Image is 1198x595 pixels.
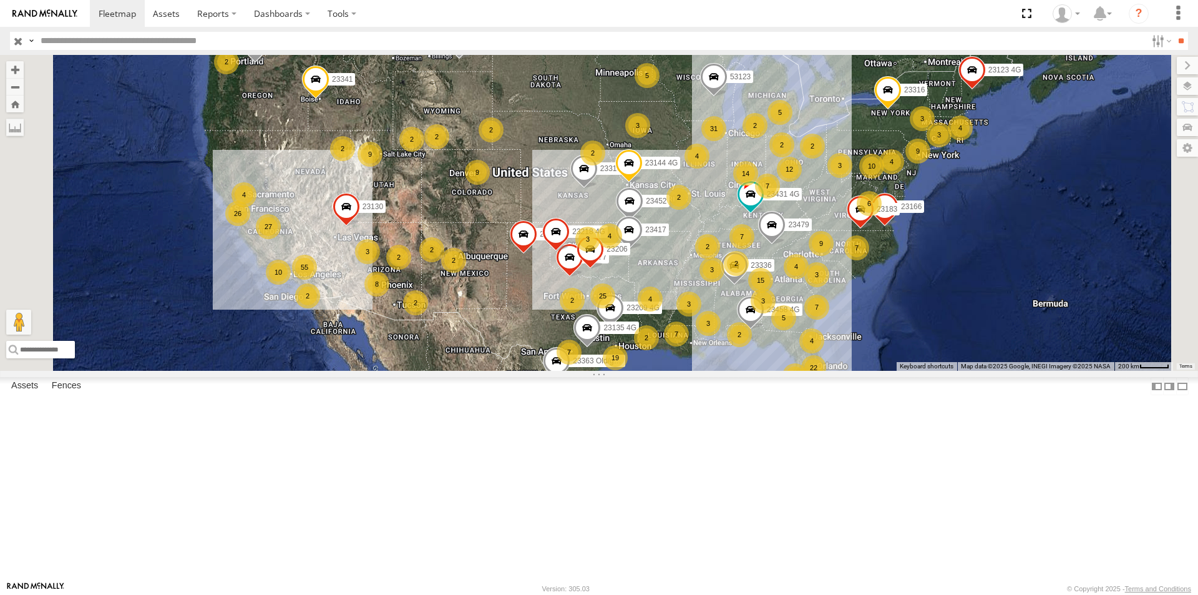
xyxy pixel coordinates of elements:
div: 2 [403,290,428,315]
span: 23209 4G [626,303,660,312]
div: 8 [364,272,389,297]
div: 2 [560,288,585,313]
div: 7 [729,224,754,249]
i: ? [1129,4,1149,24]
span: 23341 [332,75,353,84]
div: © Copyright 2025 - [1067,585,1191,593]
button: Zoom out [6,78,24,96]
div: 9 [358,142,382,167]
div: 55 [292,255,317,280]
div: 31 [701,116,726,141]
span: 23166 [901,202,922,211]
div: 2 [695,234,720,259]
div: 2 [419,237,444,262]
span: 23123 4G [988,66,1021,74]
span: 23206 [606,245,627,253]
div: 3 [575,227,600,252]
div: 2 [634,325,659,350]
label: Map Settings [1177,139,1198,157]
div: 3 [676,292,701,317]
div: 22 [801,355,826,380]
div: 5 [771,305,796,330]
div: 6 [857,191,882,216]
div: 4 [784,254,809,279]
button: Drag Pegman onto the map to open Street View [6,310,31,335]
button: Keyboard shortcuts [900,362,953,371]
div: 26 [225,201,250,226]
div: 7 [844,235,869,260]
span: 23316 [904,86,925,94]
label: Hide Summary Table [1176,377,1189,395]
div: 5 [635,63,660,88]
div: 2 [743,113,767,138]
a: Terms [1179,363,1192,368]
div: 4 [638,287,663,312]
span: 23183 [877,205,897,214]
div: 2 [330,136,355,161]
div: 2 [386,245,411,270]
label: Assets [5,378,44,395]
div: 25 [590,283,615,308]
div: 7 [664,322,689,347]
div: 14 [733,161,758,186]
span: 23363 Old/good [573,357,626,365]
div: 7 [755,174,780,199]
div: 9 [465,160,490,185]
div: 9 [905,139,930,164]
div: 3 [751,288,776,313]
div: 12 [777,157,802,182]
button: Zoom in [6,61,24,78]
div: 3 [910,106,935,131]
label: Search Query [26,32,36,50]
div: 4 [597,224,622,248]
div: 2 [214,49,239,74]
div: 3 [827,153,852,178]
div: 3 [782,363,807,388]
div: 4 [799,328,824,353]
div: 4 [684,144,709,169]
div: 2 [479,117,504,142]
div: 3 [804,262,829,287]
span: 53123 [730,72,751,81]
div: 7 [804,295,829,320]
label: Dock Summary Table to the Right [1163,377,1176,395]
label: Dock Summary Table to the Left [1151,377,1163,395]
a: Terms and Conditions [1125,585,1191,593]
div: 2 [800,134,825,159]
label: Measure [6,119,24,136]
span: 23218 4G [572,227,605,236]
div: 2 [580,140,605,165]
span: 23336 [751,262,771,270]
div: 3 [927,122,952,147]
label: Fences [46,378,87,395]
div: 3 [625,113,650,138]
span: 23135 4G [603,323,636,332]
div: 2 [441,248,466,273]
span: 23479 [788,221,809,230]
button: Zoom Home [6,96,24,112]
div: 27 [256,214,281,239]
span: 23452 [646,197,666,205]
label: Search Filter Options [1147,32,1174,50]
div: 4 [948,116,973,140]
div: 2 [724,251,749,276]
span: 23310 [600,165,621,174]
div: 10 [266,260,291,285]
div: 3 [355,239,380,264]
div: 2 [727,322,752,347]
div: 9 [809,231,834,256]
span: 23417 [645,225,666,234]
div: Version: 305.03 [542,585,590,593]
span: 23144 4G [645,159,678,167]
button: Map Scale: 200 km per 44 pixels [1114,362,1173,371]
div: 3 [699,257,724,282]
div: Andres Calderon [1048,4,1084,23]
div: 7 [557,340,582,365]
a: Visit our Website [7,583,64,595]
span: Map data ©2025 Google, INEGI Imagery ©2025 NASA [961,363,1111,370]
div: 10 [859,154,884,179]
div: 5 [767,100,792,125]
div: 2 [424,124,449,149]
div: 2 [399,127,424,152]
div: 4 [231,182,256,207]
